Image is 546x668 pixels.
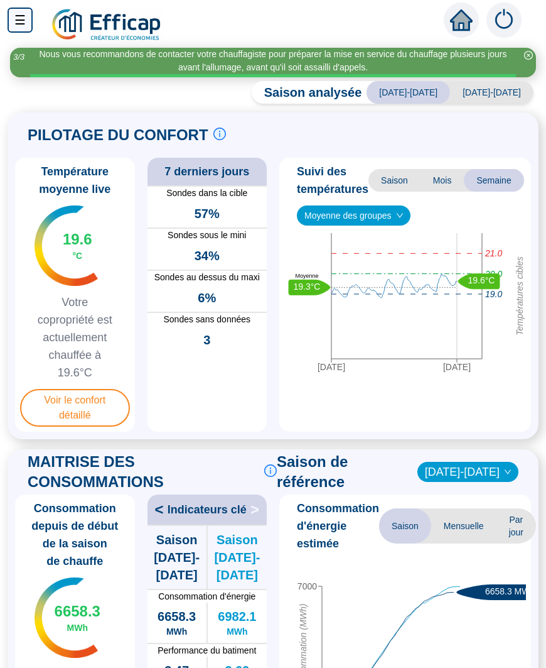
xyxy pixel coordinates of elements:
[218,608,256,625] span: 6982.1
[164,163,249,180] span: 7 derniers jours
[297,581,317,591] tspan: 7000
[297,500,379,552] span: Consommation d'énergie estimée
[431,508,496,544] span: Mensuelle
[227,625,247,638] span: MWh
[72,249,82,262] span: °C
[147,590,267,603] span: Consommation d'énergie
[368,169,420,192] span: Saison
[147,500,164,520] span: <
[264,464,277,477] span: info-circle
[485,288,502,298] tspan: 19.0
[147,313,267,326] span: Sondes sans données
[208,531,267,584] span: Saison [DATE]-[DATE]
[198,289,216,307] span: 6%
[13,52,24,62] i: 3 / 3
[297,163,368,198] span: Suivi des températures
[485,586,535,596] text: 6658.3 MWh
[420,169,464,192] span: Mois
[35,205,98,286] img: indicateur températures
[484,268,502,278] tspan: 20.0
[294,282,321,292] text: 19.3°C
[486,3,522,38] img: alerts
[295,273,318,279] text: Moyenne
[147,644,267,657] span: Performance du batiment
[166,625,187,638] span: MWh
[484,248,502,258] tspan: 21.0
[195,205,220,222] span: 57%
[515,256,525,336] tspan: Températures cibles
[496,508,536,544] span: Par jour
[213,128,226,140] span: info-circle
[30,48,516,74] div: Nous vous recommandons de contacter votre chauffagiste pour préparer la mise en service du chauff...
[464,169,523,192] span: Semaine
[318,361,345,371] tspan: [DATE]
[250,500,267,520] span: >
[168,501,247,518] span: Indicateurs clé
[20,500,130,570] span: Consommation depuis de début de la saison de chauffe
[20,163,130,198] span: Température moyenne live
[367,81,450,104] span: [DATE]-[DATE]
[252,84,362,101] span: Saison analysée
[450,81,533,104] span: [DATE]-[DATE]
[147,271,267,284] span: Sondes au dessus du maxi
[450,9,473,31] span: home
[277,452,405,492] span: Saison de référence
[396,212,404,219] span: down
[147,531,206,584] span: Saison [DATE]-[DATE]
[20,293,130,381] span: Votre copropriété est actuellement chauffée à 19.6°C
[195,247,220,265] span: 34%
[158,608,196,625] span: 6658.3
[379,508,431,544] span: Saison
[203,331,210,349] span: 3
[35,578,98,658] img: indicateur températures
[67,621,88,634] span: MWh
[304,206,403,225] span: Moyenne des groupes
[147,229,267,242] span: Sondes sous le mini
[504,468,511,476] span: down
[147,187,267,200] span: Sondes dans la cible
[443,361,471,371] tspan: [DATE]
[55,601,100,621] span: 6658.3
[28,452,259,492] span: MAITRISE DES CONSOMMATIONS
[28,125,208,145] span: PILOTAGE DU CONFORT
[63,229,92,249] span: 19.6
[20,389,130,427] span: Voir le confort détaillé
[425,463,511,481] span: 2022-2023
[468,275,495,285] text: 19.6°C
[50,8,164,43] img: efficap energie logo
[524,51,533,60] span: close-circle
